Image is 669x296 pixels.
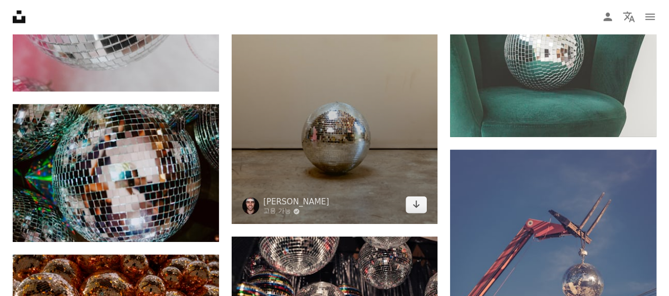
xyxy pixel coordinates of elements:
[242,198,259,214] img: Bennie Bates의 프로필로 이동
[263,207,329,216] a: 고용 가능
[618,6,639,28] button: 언어
[639,6,661,28] button: 메뉴
[232,36,438,46] a: 나무 바닥 위에 놓인 은색 공
[406,196,427,213] a: 다운로드
[13,104,219,242] img: 명확한 플라스틱 팩에 갈색과 흰색 공
[263,196,329,207] a: [PERSON_NAME]
[597,6,618,28] a: 로그인 / 가입
[13,168,219,177] a: 명확한 플라스틱 팩에 갈색과 흰색 공
[13,11,25,23] a: 홈 — Unsplash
